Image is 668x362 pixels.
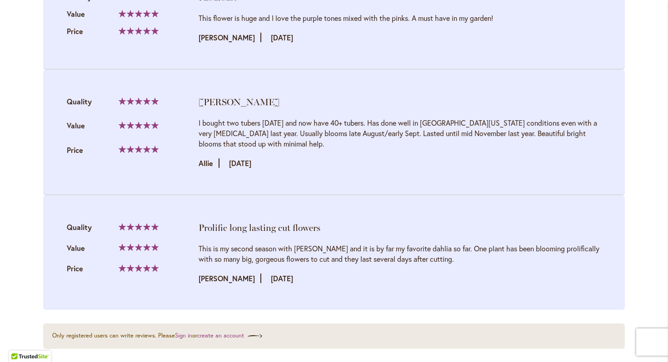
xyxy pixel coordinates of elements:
time: [DATE] [271,33,293,42]
div: 100% [119,122,159,129]
time: [DATE] [271,274,293,283]
div: 100% [119,146,159,153]
strong: Allie [199,158,219,168]
span: Value [67,9,85,19]
span: Quality [67,222,92,232]
strong: [PERSON_NAME] [199,274,261,283]
strong: [PERSON_NAME] [199,33,261,42]
div: [PERSON_NAME] [199,96,601,108]
div: 100% [119,264,159,272]
div: 100% [119,10,159,17]
div: 100% [119,244,159,251]
div: I bought two tubers [DATE] and now have 40+ tubers. Has done well in [GEOGRAPHIC_DATA][US_STATE] ... [199,117,601,149]
span: Value [67,121,85,130]
div: 100% [119,223,159,230]
time: [DATE] [229,158,251,168]
a: create an account [197,332,262,339]
div: This is my second season with [PERSON_NAME] and it is by far my favorite dahlia so far. One plant... [199,243,601,264]
span: Price [67,145,83,155]
span: Price [67,26,83,36]
div: 100% [119,98,159,105]
span: Quality [67,97,92,106]
div: 100% [119,27,159,34]
div: Only registered users can write reviews. Please or [52,329,616,343]
span: Value [67,243,85,253]
a: Sign in [175,332,192,339]
div: Prolific long lasting cut flowers [199,221,601,234]
iframe: Launch Accessibility Center [7,330,32,355]
span: Price [67,264,83,273]
div: This flower is huge and I love the purple tones mixed with the pinks. A must have in my garden! [199,13,601,23]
